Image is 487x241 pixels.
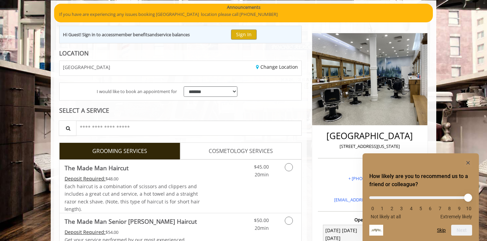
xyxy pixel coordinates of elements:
button: Sign In [231,29,257,39]
span: Each haircut is a combination of scissors and clippers and includes a great cut and service, a ho... [65,183,200,212]
button: Next question [451,225,472,236]
span: [GEOGRAPHIC_DATA] [63,65,110,70]
li: 8 [446,206,453,211]
span: GROOMING SERVICES [92,147,147,156]
li: 9 [456,206,463,211]
li: 3 [398,206,405,211]
div: How likely are you to recommend us to a friend or colleague? Select an option from 0 to 10, with ... [369,159,472,236]
h2: How likely are you to recommend us to a friend or colleague? Select an option from 0 to 10, with ... [369,172,472,189]
li: 6 [427,206,434,211]
b: LOCATION [59,49,89,57]
li: 10 [465,206,472,211]
span: This service needs some Advance to be paid before we block your appointment [65,175,106,182]
div: $48.00 [65,175,201,182]
button: Hide survey [464,159,472,167]
div: How likely are you to recommend us to a friend or colleague? Select an option from 0 to 10, with ... [369,191,472,219]
a: Change Location [256,64,298,70]
h3: Email [320,187,420,191]
a: [EMAIL_ADDRESS][DOMAIN_NAME] [334,197,405,203]
span: I would like to book an appointment for [97,88,177,95]
button: Skip [437,227,446,233]
h3: Phone [320,168,420,172]
h2: [GEOGRAPHIC_DATA] [320,131,420,141]
li: 1 [379,206,386,211]
span: $45.00 [254,163,269,170]
span: COSMETOLOGY SERVICES [209,147,273,156]
b: Announcements [227,4,260,11]
h3: Opening Hours [318,217,422,222]
div: Hi Guest! Sign in to access and [63,31,190,38]
p: If you have are experiencing any issues booking [GEOGRAPHIC_DATA] location please call [PHONE_NUM... [59,11,428,18]
b: member benefits [115,31,149,38]
li: 4 [408,206,415,211]
li: 7 [437,206,443,211]
span: Not likely at all [371,214,401,219]
div: SELECT A SERVICE [59,107,302,114]
li: 2 [389,206,395,211]
b: The Made Man Senior [PERSON_NAME] Haircut [65,217,197,226]
b: service balances [157,31,190,38]
li: 0 [369,206,376,211]
span: This service needs some Advance to be paid before we block your appointment [65,229,106,235]
div: $54.00 [65,228,201,236]
span: $50.00 [254,217,269,223]
li: 5 [417,206,424,211]
span: 20min [255,171,269,178]
a: + [PHONE_NUMBER]. [348,175,391,181]
span: 20min [255,225,269,231]
span: Extremely likely [440,214,472,219]
button: Service Search [59,121,76,136]
b: The Made Man Haircut [65,163,129,173]
p: [STREET_ADDRESS][US_STATE] [320,143,420,150]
